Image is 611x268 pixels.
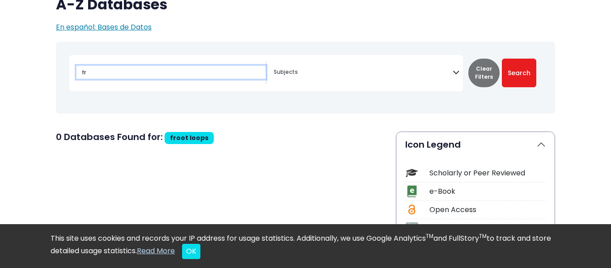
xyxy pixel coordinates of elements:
[479,232,487,240] sup: TM
[429,204,546,215] div: Open Access
[406,185,418,197] img: Icon e-Book
[429,168,546,179] div: Scholarly or Peer Reviewed
[56,42,555,114] nav: Search filters
[406,167,418,179] img: Icon Scholarly or Peer Reviewed
[468,59,500,87] button: Clear Filters
[137,246,175,256] a: Read More
[56,22,152,32] a: En español: Bases de Datos
[502,59,536,87] button: Submit for Search Results
[274,69,453,77] textarea: Search
[429,223,546,234] div: Statistics
[76,66,266,79] input: Search database by title or keyword
[396,132,555,157] button: Icon Legend
[56,131,163,143] span: 0 Databases Found for:
[429,186,546,197] div: e-Book
[406,222,418,234] img: Icon Statistics
[170,133,208,142] span: froot loops
[51,233,560,259] div: This site uses cookies and records your IP address for usage statistics. Additionally, we use Goo...
[406,204,417,216] img: Icon Open Access
[426,232,433,240] sup: TM
[182,244,200,259] button: Close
